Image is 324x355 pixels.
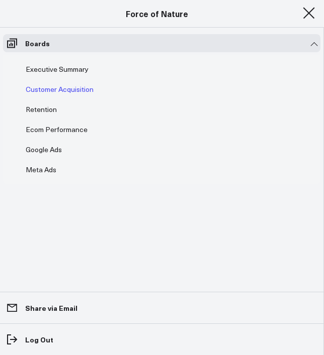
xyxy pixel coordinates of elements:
p: Log Out [25,335,53,343]
div: Google Ads [23,144,64,156]
a: Google Ads [19,140,68,160]
a: Meta Ads [19,160,63,180]
a: Platform Reporting [19,180,93,200]
div: Platform Reporting [23,184,89,196]
div: Meta Ads [23,164,59,176]
p: Boards [25,39,50,47]
div: Retention [23,103,59,115]
p: Share via Email [25,304,77,312]
a: Executive Summary [19,59,95,79]
a: Force of Nature [126,8,188,19]
a: Customer Acquisition [19,79,100,99]
a: Retention [19,99,63,120]
div: Executive Summary [23,63,91,75]
a: Ecom Performance [19,120,94,140]
div: Ecom Performance [23,124,90,136]
div: Customer Acquisition [23,83,96,95]
a: Log Out [3,330,320,348]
